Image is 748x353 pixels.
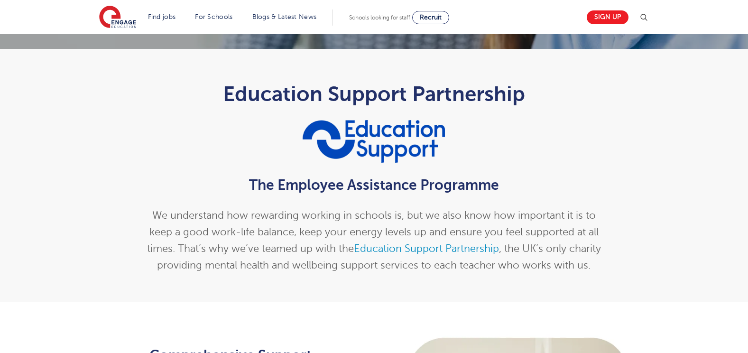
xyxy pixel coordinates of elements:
h1: Education Support Partnership [141,82,607,106]
a: Education Support Partnership [354,243,499,254]
a: Recruit [412,11,449,24]
a: For Schools [195,13,232,20]
img: Engage Education [99,6,136,29]
span: Schools looking for staff [349,14,410,21]
p: We understand how rewarding working in schools is, but we also know how important it is to keep a... [141,207,607,274]
a: Find jobs [148,13,176,20]
span: Recruit [420,14,442,21]
a: Blogs & Latest News [252,13,317,20]
h2: The Employee Assistance Programme [141,177,607,193]
a: Sign up [587,10,628,24]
